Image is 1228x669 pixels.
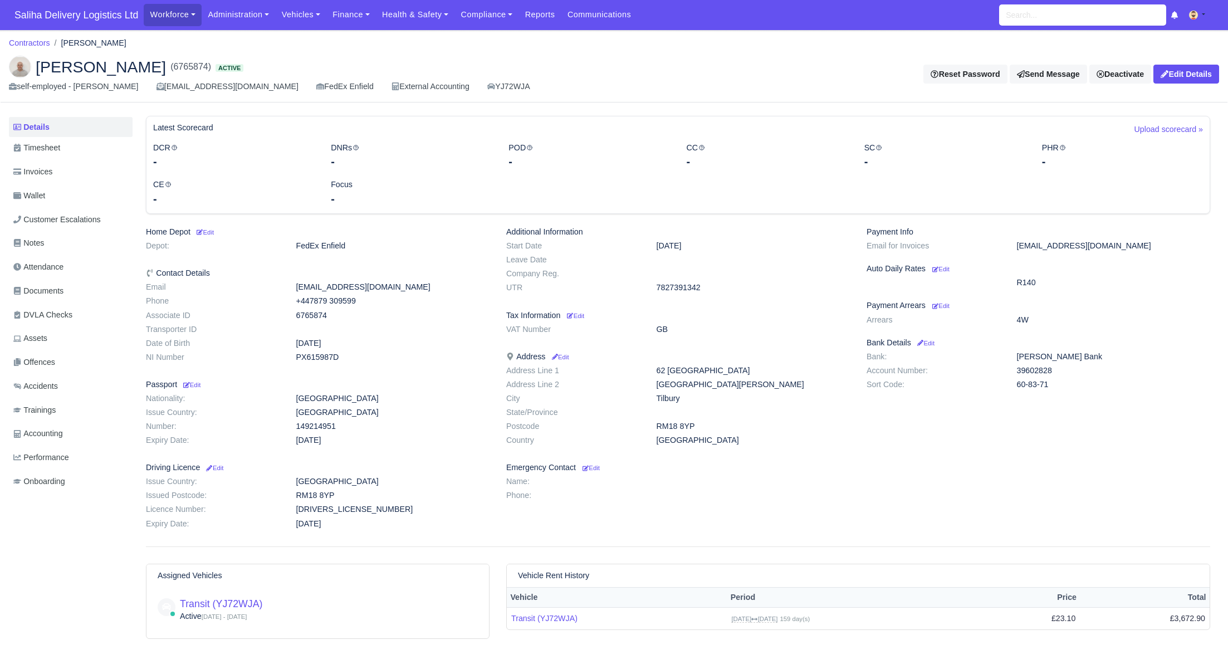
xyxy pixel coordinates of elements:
[518,4,561,26] a: Reports
[138,339,288,348] dt: Date of Birth
[9,447,133,468] a: Performance
[648,283,858,292] dd: 7827391342
[376,4,455,26] a: Health & Safety
[13,404,56,417] span: Trainings
[858,315,1009,325] dt: Arrears
[867,301,1210,310] h6: Payment Arrears
[867,338,1210,348] h6: Bank Details
[9,256,133,278] a: Attendance
[678,141,855,170] div: CC
[858,380,1009,389] dt: Sort Code:
[498,325,648,334] dt: VAT Number
[9,471,133,492] a: Onboarding
[13,475,65,488] span: Onboarding
[202,613,247,620] small: [DATE] - [DATE]
[202,4,275,26] a: Administration
[864,154,1025,169] div: -
[930,301,950,310] a: Edit
[9,328,133,349] a: Assets
[322,178,500,207] div: Focus
[182,380,200,389] a: Edit
[498,269,648,279] dt: Company Reg.
[583,465,600,471] small: Edit
[858,366,1009,375] dt: Account Number:
[1,47,1227,102] div: Abdelghani Hamidouche
[195,229,214,236] small: Edit
[145,141,322,170] div: DCR
[138,282,288,292] dt: Email
[498,422,648,431] dt: Postcode
[9,375,133,397] a: Accidents
[138,325,288,334] dt: Transporter ID
[13,237,44,250] span: Notes
[498,255,648,265] dt: Leave Date
[498,380,648,389] dt: Address Line 2
[580,463,600,472] a: Edit
[506,463,850,472] h6: Emergency Contact
[180,598,478,623] div: Active
[932,266,950,272] small: Edit
[195,227,214,236] a: Edit
[316,80,374,93] div: FedEx Enfield
[288,422,498,431] dd: 149214951
[392,80,469,93] div: External Accounting
[498,241,648,251] dt: Start Date
[138,394,288,403] dt: Nationality:
[1009,366,1219,375] dd: 39602828
[153,191,314,207] div: -
[567,312,584,319] small: Edit
[930,264,950,273] a: Edit
[288,241,498,251] dd: FedEx Enfield
[867,227,1210,237] h6: Payment Info
[1042,154,1203,169] div: -
[511,612,722,625] a: Transit (YJ72WJA)
[550,354,569,360] small: Edit
[507,587,727,608] th: Vehicle
[550,352,569,361] a: Edit
[498,436,648,445] dt: Country
[13,451,69,464] span: Performance
[13,213,101,226] span: Customer Escalations
[648,241,858,251] dd: [DATE]
[138,311,288,320] dt: Associate ID
[1134,123,1203,141] a: Upload scorecard »
[288,505,498,514] dd: [DRIVERS_LICENSE_NUMBER]
[9,4,144,26] span: Saliha Delivery Logistics Ltd
[1080,608,1210,629] td: £3,672.90
[867,264,1210,274] h6: Auto Daily Rates
[1080,587,1210,608] th: Total
[648,366,858,375] dd: 62 [GEOGRAPHIC_DATA]
[727,587,982,608] th: Period
[1009,380,1219,389] dd: 60-83-71
[916,338,935,347] a: Edit
[561,4,638,26] a: Communications
[856,141,1034,170] div: SC
[182,382,200,388] small: Edit
[13,309,72,321] span: DVLA Checks
[146,380,490,389] h6: Passport
[146,227,490,237] h6: Home Depot
[648,394,858,403] dd: Tilbury
[288,477,498,486] dd: [GEOGRAPHIC_DATA]
[13,141,60,154] span: Timesheet
[138,491,288,500] dt: Issued Postcode:
[1034,141,1211,170] div: PHR
[498,366,648,375] dt: Address Line 1
[454,4,518,26] a: Compliance
[138,505,288,514] dt: Licence Number:
[146,268,490,278] h6: Contact Details
[138,241,288,251] dt: Depot:
[180,598,263,609] a: Transit (YJ72WJA)
[331,191,492,207] div: -
[500,141,678,170] div: POD
[487,80,530,93] a: YJ72WJA
[170,60,211,74] span: (6765874)
[1009,352,1219,362] dd: [PERSON_NAME] Bank
[999,4,1166,26] input: Search...
[138,353,288,362] dt: NI Number
[932,302,950,309] small: Edit
[158,571,222,580] h6: Assigned Vehicles
[506,227,850,237] h6: Additional Information
[916,340,935,346] small: Edit
[498,394,648,403] dt: City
